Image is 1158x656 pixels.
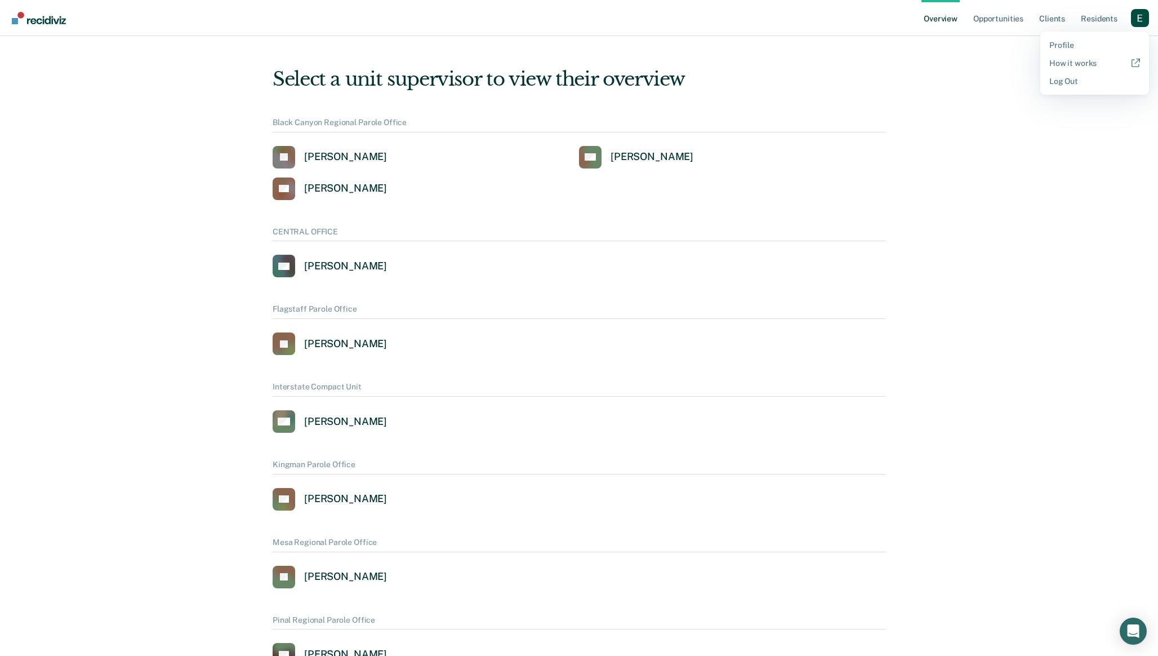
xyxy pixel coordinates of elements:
a: [PERSON_NAME] [273,178,387,200]
div: Profile menu [1040,32,1149,95]
div: Open Intercom Messenger [1120,618,1147,645]
div: [PERSON_NAME] [304,493,387,506]
div: Black Canyon Regional Parole Office [273,118,885,132]
a: Profile [1049,41,1140,50]
div: Mesa Regional Parole Office [273,538,885,552]
a: [PERSON_NAME] [273,488,387,511]
a: Log Out [1049,77,1140,86]
a: How it works [1049,59,1140,68]
a: [PERSON_NAME] [273,255,387,277]
a: [PERSON_NAME] [579,146,693,169]
div: [PERSON_NAME] [304,150,387,163]
div: [PERSON_NAME] [304,570,387,583]
div: Kingman Parole Office [273,460,885,475]
button: Profile dropdown button [1131,9,1149,27]
a: [PERSON_NAME] [273,410,387,433]
a: [PERSON_NAME] [273,566,387,588]
div: [PERSON_NAME] [304,182,387,195]
a: [PERSON_NAME] [273,146,387,169]
div: [PERSON_NAME] [304,338,387,351]
div: Flagstaff Parole Office [273,304,885,319]
div: Pinal Regional Parole Office [273,615,885,630]
div: [PERSON_NAME] [304,260,387,273]
img: Recidiviz [12,12,66,24]
div: Select a unit supervisor to view their overview [273,68,885,91]
div: [PERSON_NAME] [304,415,387,428]
div: CENTRAL OFFICE [273,227,885,242]
a: [PERSON_NAME] [273,333,387,355]
div: Interstate Compact Unit [273,382,885,397]
div: [PERSON_NAME] [611,150,693,163]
